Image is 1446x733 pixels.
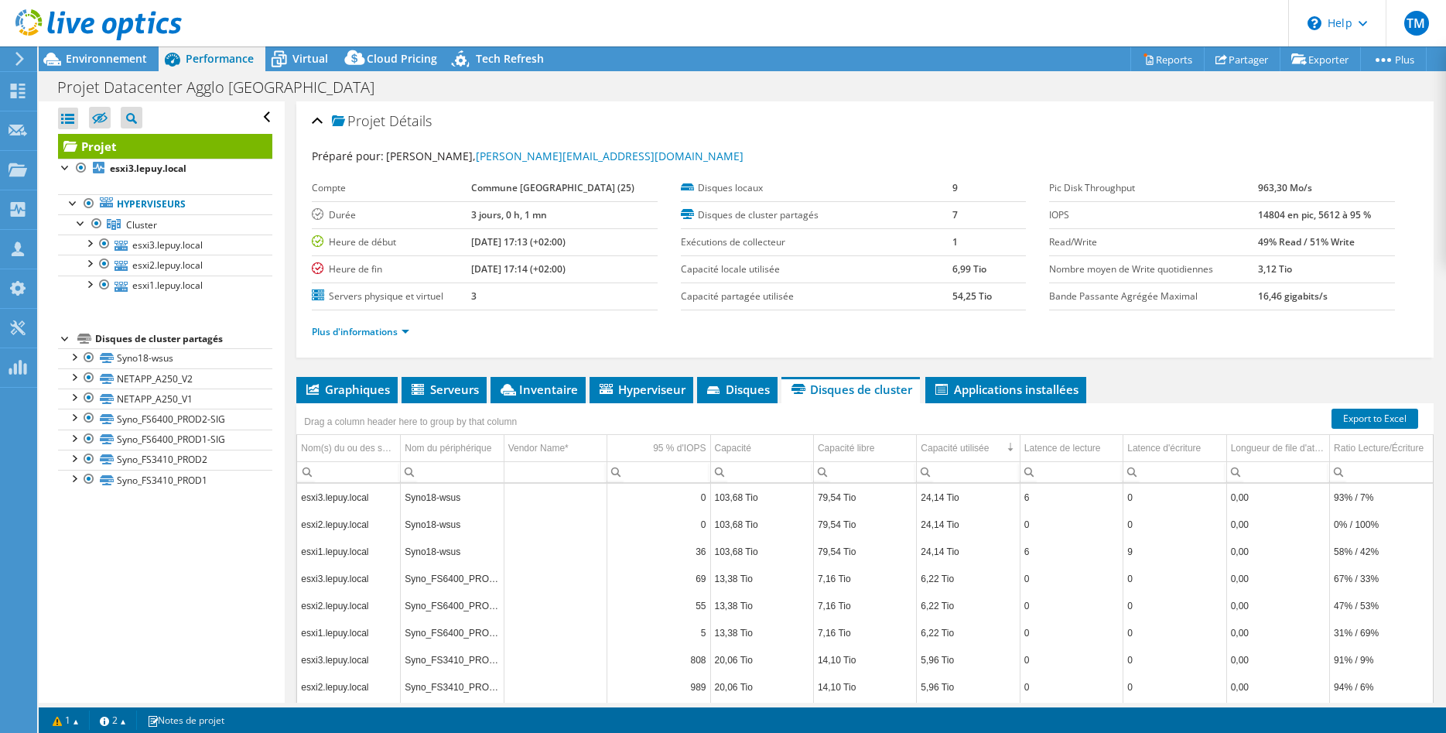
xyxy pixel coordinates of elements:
[1330,435,1433,462] td: Ratio Lecture/Écriture Column
[504,461,607,482] td: Column Vendor Name*, Filter cell
[66,51,147,66] span: Environnement
[710,673,813,700] td: Column Capacité, Value 20,06 Tio
[401,461,504,482] td: Column Nom du périphérique, Filter cell
[1226,435,1329,462] td: Longueur de file d'attente Column
[504,619,607,646] td: Column Vendor Name*, Value
[710,565,813,592] td: Column Capacité, Value 13,38 Tio
[1130,47,1205,71] a: Reports
[1123,673,1226,700] td: Column Latence d'écriture, Value 0
[58,450,272,470] a: Syno_FS3410_PROD2
[1258,235,1355,248] b: 49% Read / 51% Write
[301,439,396,457] div: Nom(s) du ou des serveur(s)
[508,439,603,457] div: Vendor Name*
[297,511,400,538] td: Column Nom(s) du ou des serveur(s), Value esxi2.lepuy.local
[136,711,235,730] a: Notes de projet
[297,538,400,565] td: Column Nom(s) du ou des serveur(s), Value esxi1.lepuy.local
[296,403,1434,732] div: Data grid
[292,51,328,66] span: Virtual
[409,382,479,397] span: Serveurs
[312,325,409,338] a: Plus d'informations
[710,592,813,619] td: Column Capacité, Value 13,38 Tio
[297,646,400,673] td: Column Nom(s) du ou des serveur(s), Value esxi3.lepuy.local
[1308,16,1321,30] svg: \n
[401,435,504,462] td: Nom du périphérique Column
[1049,262,1257,277] label: Nombre moyen de Write quotidiennes
[607,461,710,482] td: Column 95 % d'IOPS, Filter cell
[607,484,710,511] td: Column 95 % d'IOPS, Value 0
[1123,538,1226,565] td: Column Latence d'écriture, Value 9
[1123,461,1226,482] td: Column Latence d'écriture, Filter cell
[297,592,400,619] td: Column Nom(s) du ou des serveur(s), Value esxi2.lepuy.local
[789,382,912,397] span: Disques de cluster
[1127,439,1201,457] div: Latence d'écriture
[952,181,958,194] b: 9
[1330,484,1433,511] td: Column Ratio Lecture/Écriture, Value 93% / 7%
[1020,592,1123,619] td: Column Latence de lecture, Value 0
[710,700,813,728] td: Column Capacité, Value 20,06 Tio
[297,461,400,482] td: Column Nom(s) du ou des serveur(s), Filter cell
[597,382,685,397] span: Hyperviseur
[58,276,272,296] a: esxi1.lepuy.local
[1123,619,1226,646] td: Column Latence d'écriture, Value 0
[1226,592,1329,619] td: Column Longueur de file d'attente, Value 0,00
[715,439,751,457] div: Capacité
[1330,592,1433,619] td: Column Ratio Lecture/Écriture, Value 47% / 53%
[58,235,272,255] a: esxi3.lepuy.local
[58,194,272,214] a: Hyperviseurs
[1020,646,1123,673] td: Column Latence de lecture, Value 0
[1123,435,1226,462] td: Latence d'écriture Column
[401,538,504,565] td: Column Nom du périphérique, Value Syno18-wsus
[813,484,916,511] td: Column Capacité libre, Value 79,54 Tio
[607,511,710,538] td: Column 95 % d'IOPS, Value 0
[933,382,1079,397] span: Applications installées
[1020,565,1123,592] td: Column Latence de lecture, Value 0
[1258,262,1292,276] b: 3,12 Tio
[1330,700,1433,728] td: Column Ratio Lecture/Écriture, Value 41% / 59%
[1123,484,1226,511] td: Column Latence d'écriture, Value 0
[1123,565,1226,592] td: Column Latence d'écriture, Value 0
[705,382,770,397] span: Disques
[312,207,471,223] label: Durée
[1049,207,1257,223] label: IOPS
[58,159,272,179] a: esxi3.lepuy.local
[1231,439,1325,457] div: Longueur de file d'attente
[917,700,1020,728] td: Column Capacité utilisée, Value 5,96 Tio
[58,255,272,275] a: esxi2.lepuy.local
[681,235,952,250] label: Exécutions de collecteur
[1020,511,1123,538] td: Column Latence de lecture, Value 0
[681,289,952,304] label: Capacité partagée utilisée
[1330,538,1433,565] td: Column Ratio Lecture/Écriture, Value 58% / 42%
[917,461,1020,482] td: Column Capacité utilisée, Filter cell
[386,149,744,163] span: [PERSON_NAME],
[710,511,813,538] td: Column Capacité, Value 103,68 Tio
[607,673,710,700] td: Column 95 % d'IOPS, Value 989
[1226,700,1329,728] td: Column Longueur de file d'attente, Value 0,00
[813,700,916,728] td: Column Capacité libre, Value 14,10 Tio
[813,646,916,673] td: Column Capacité libre, Value 14,10 Tio
[921,439,989,457] div: Capacité utilisée
[389,111,432,130] span: Détails
[681,180,952,196] label: Disques locaux
[58,430,272,450] a: Syno_FS6400_PROD1-SIG
[1226,646,1329,673] td: Column Longueur de file d'attente, Value 0,00
[1258,208,1371,221] b: 14804 en pic, 5612 à 95 %
[1330,619,1433,646] td: Column Ratio Lecture/Écriture, Value 31% / 69%
[1334,439,1424,457] div: Ratio Lecture/Écriture
[813,619,916,646] td: Column Capacité libre, Value 7,16 Tio
[401,484,504,511] td: Column Nom du périphérique, Value Syno18-wsus
[401,646,504,673] td: Column Nom du périphérique, Value Syno_FS3410_PROD1
[297,435,400,462] td: Nom(s) du ou des serveur(s) Column
[297,700,400,728] td: Column Nom(s) du ou des serveur(s), Value esxi1.lepuy.local
[917,435,1020,462] td: Capacité utilisée Column
[58,389,272,409] a: NETAPP_A250_V1
[471,262,566,276] b: [DATE] 17:14 (+02:00)
[952,262,986,276] b: 6,99 Tio
[1123,511,1226,538] td: Column Latence d'écriture, Value 0
[58,409,272,429] a: Syno_FS6400_PROD2-SIG
[1226,565,1329,592] td: Column Longueur de file d'attente, Value 0,00
[952,235,958,248] b: 1
[110,162,186,175] b: esxi3.lepuy.local
[401,565,504,592] td: Column Nom du périphérique, Value Syno_FS6400_PROD1-SIG
[1049,235,1257,250] label: Read/Write
[504,646,607,673] td: Column Vendor Name*, Value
